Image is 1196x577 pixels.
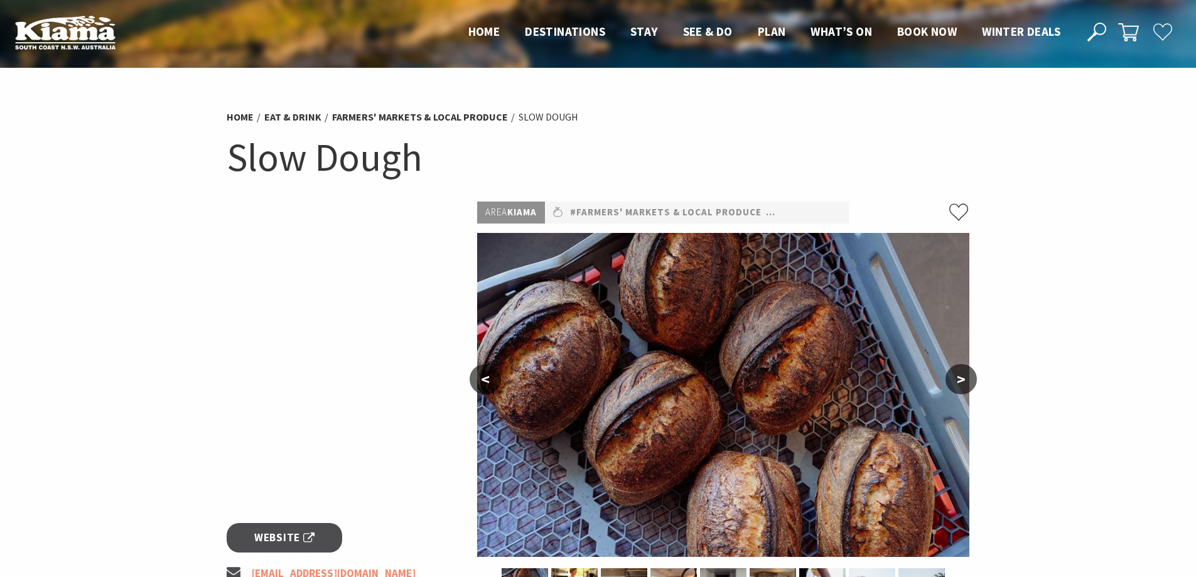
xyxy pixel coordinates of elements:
button: > [945,364,977,394]
a: Eat & Drink [264,111,321,124]
span: Home [468,24,500,39]
img: Kiama Logo [15,15,116,50]
li: Slow Dough [519,109,578,126]
a: Website [227,523,343,553]
img: Sour Dough Loafs [477,233,969,557]
span: Stay [630,24,658,39]
a: Home [227,111,254,124]
span: Website [254,529,315,546]
span: Winter Deals [982,24,1060,39]
span: Book now [897,24,957,39]
button: < [470,364,501,394]
a: #Farmers' Markets & Local Produce [570,205,762,220]
p: Kiama [477,202,545,224]
h1: Slow Dough [227,132,970,183]
a: Farmers' Markets & Local Produce [332,111,508,124]
span: See & Do [683,24,733,39]
a: #Restaurants & Cafés [766,205,885,220]
span: Plan [758,24,786,39]
span: Destinations [525,24,605,39]
span: Area [485,206,507,218]
span: What’s On [811,24,872,39]
nav: Main Menu [456,22,1073,43]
